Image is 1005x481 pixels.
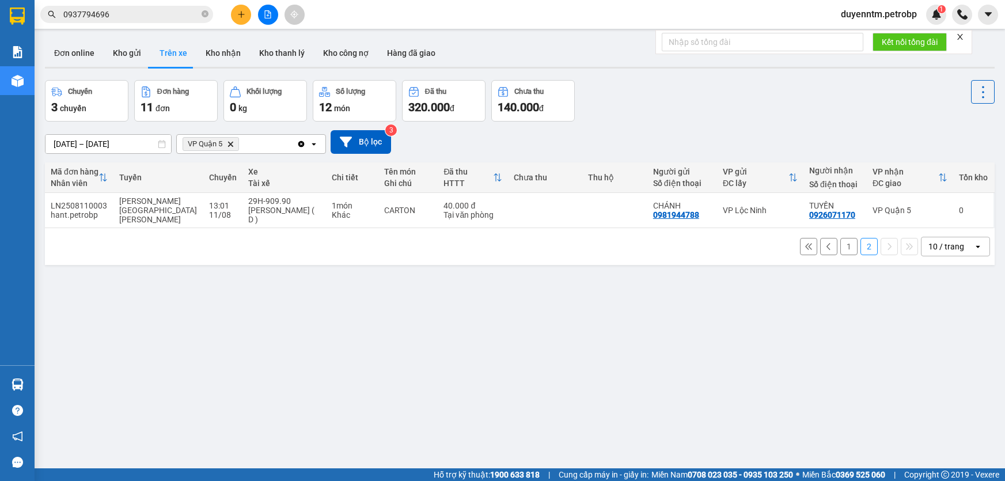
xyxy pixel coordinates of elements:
div: 0 [959,206,988,215]
span: [PERSON_NAME][GEOGRAPHIC_DATA][PERSON_NAME] [119,196,197,224]
div: Mã đơn hàng [51,167,98,176]
input: Select a date range. [45,135,171,153]
span: 11 [141,100,153,114]
strong: 1900 633 818 [490,470,540,479]
svg: Delete [227,141,234,147]
span: caret-down [983,9,993,20]
span: Kết nối tổng đài [882,36,938,48]
div: Khối lượng [246,88,282,96]
span: món [334,104,350,113]
div: VP gửi [723,167,788,176]
button: Hàng đã giao [378,39,445,67]
div: Nhân viên [51,179,98,188]
span: ⚪️ [796,472,799,477]
span: message [12,457,23,468]
div: Khác [332,210,373,219]
button: Khối lượng0kg [223,80,307,122]
span: chuyến [60,104,86,113]
span: 12 [319,100,332,114]
input: Selected VP Quận 5. [241,138,242,150]
button: Đã thu320.000đ [402,80,486,122]
svg: open [309,139,318,149]
div: Chưa thu [514,173,577,182]
span: question-circle [12,405,23,416]
div: Đơn hàng [157,88,189,96]
div: Số lượng [336,88,365,96]
div: Chi tiết [332,173,373,182]
button: Số lượng12món [313,80,396,122]
div: Đã thu [443,167,492,176]
div: 10 / trang [928,241,964,252]
img: icon-new-feature [931,9,942,20]
button: file-add [258,5,278,25]
div: Số điện thoại [653,179,711,188]
div: hant.petrobp [51,210,108,219]
button: 1 [840,238,858,255]
span: đ [450,104,454,113]
div: LN2508110003 [51,201,108,210]
button: Đơn online [45,39,104,67]
div: [PERSON_NAME] ( D ) [248,206,320,224]
div: Chuyến [209,173,237,182]
button: Kho thanh lý [250,39,314,67]
th: Toggle SortBy [45,162,113,193]
div: 40.000 đ [443,201,502,210]
span: duyenntm.petrobp [832,7,926,21]
img: warehouse-icon [12,75,24,87]
span: search [48,10,56,18]
div: Người gửi [653,167,711,176]
img: solution-icon [12,46,24,58]
span: file-add [264,10,272,18]
span: aim [290,10,298,18]
span: Miền Bắc [802,468,885,481]
span: VP Quận 5, close by backspace [183,137,239,151]
div: ĐC giao [873,179,938,188]
span: 320.000 [408,100,450,114]
button: Chưa thu140.000đ [491,80,575,122]
span: notification [12,431,23,442]
div: 0926071170 [809,210,855,219]
button: Kho nhận [196,39,250,67]
button: caret-down [978,5,998,25]
button: Kết nối tổng đài [873,33,947,51]
div: 1 món [332,201,373,210]
img: phone-icon [957,9,968,20]
span: VP Quận 5 [188,139,222,149]
div: Số điện thoại [809,180,861,189]
span: đ [539,104,544,113]
span: kg [238,104,247,113]
input: Nhập số tổng đài [662,33,863,51]
div: Người nhận [809,166,861,175]
sup: 1 [938,5,946,13]
div: VP nhận [873,167,938,176]
span: | [548,468,550,481]
th: Toggle SortBy [438,162,507,193]
div: Chưa thu [514,88,544,96]
div: Thu hộ [588,173,641,182]
div: Tuyến [119,173,198,182]
div: Tên món [384,167,433,176]
svg: open [973,242,983,251]
button: Kho công nợ [314,39,378,67]
div: 0981944788 [653,210,699,219]
button: 2 [860,238,878,255]
span: close [956,33,964,41]
button: Kho gửi [104,39,150,67]
span: 0 [230,100,236,114]
span: plus [237,10,245,18]
input: Tìm tên, số ĐT hoặc mã đơn [63,8,199,21]
span: Cung cấp máy in - giấy in: [559,468,648,481]
div: Tài xế [248,179,320,188]
div: VP Lộc Ninh [723,206,798,215]
th: Toggle SortBy [717,162,803,193]
button: Đơn hàng11đơn [134,80,218,122]
span: Hỗ trợ kỹ thuật: [434,468,540,481]
div: Đã thu [425,88,446,96]
span: 140.000 [498,100,539,114]
div: 11/08 [209,210,237,219]
div: 13:01 [209,201,237,210]
button: Trên xe [150,39,196,67]
div: CHÁNH [653,201,711,210]
div: HTTT [443,179,492,188]
img: warehouse-icon [12,378,24,391]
